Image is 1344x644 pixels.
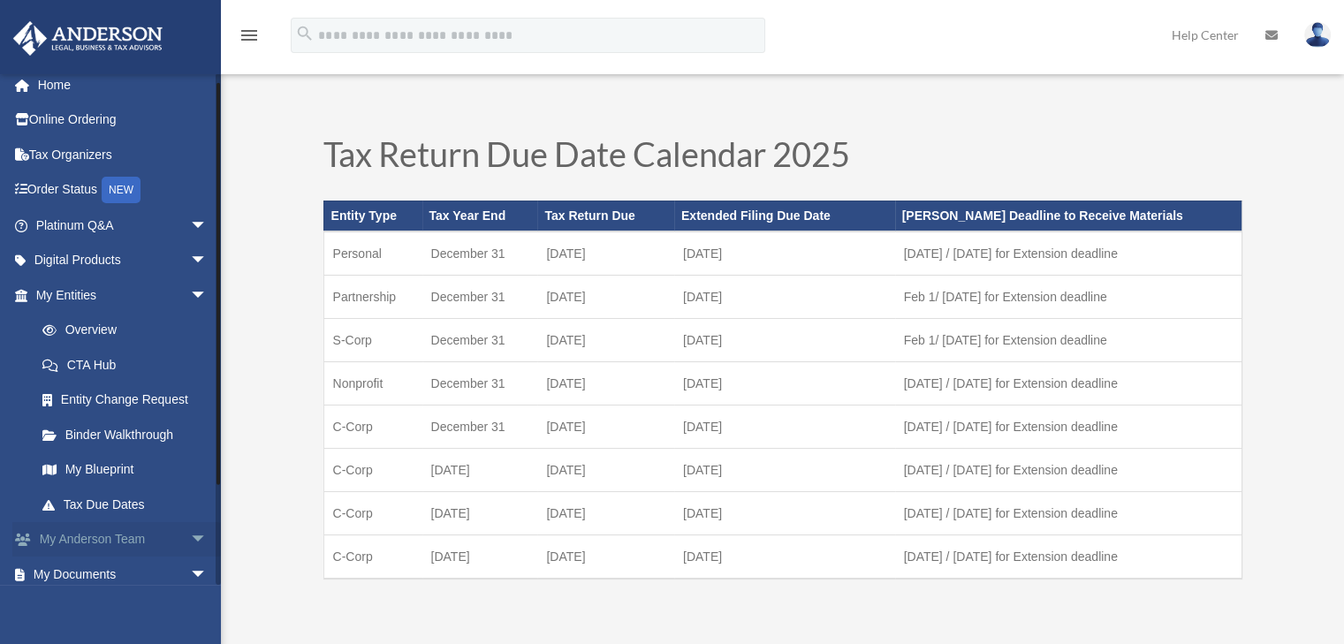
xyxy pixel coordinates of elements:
[895,275,1241,318] td: Feb 1/ [DATE] for Extension deadline
[323,318,422,361] td: S-Corp
[674,534,895,579] td: [DATE]
[422,231,538,276] td: December 31
[12,557,234,592] a: My Documentsarrow_drop_down
[674,231,895,276] td: [DATE]
[422,491,538,534] td: [DATE]
[239,31,260,46] a: menu
[422,201,538,231] th: Tax Year End
[323,231,422,276] td: Personal
[323,137,1242,179] h1: Tax Return Due Date Calendar 2025
[674,361,895,405] td: [DATE]
[537,361,674,405] td: [DATE]
[674,275,895,318] td: [DATE]
[895,491,1241,534] td: [DATE] / [DATE] for Extension deadline
[25,452,234,488] a: My Blueprint
[537,275,674,318] td: [DATE]
[102,177,140,203] div: NEW
[895,534,1241,579] td: [DATE] / [DATE] for Extension deadline
[895,231,1241,276] td: [DATE] / [DATE] for Extension deadline
[422,318,538,361] td: December 31
[12,102,234,138] a: Online Ordering
[895,201,1241,231] th: [PERSON_NAME] Deadline to Receive Materials
[25,313,234,348] a: Overview
[190,277,225,314] span: arrow_drop_down
[25,383,234,418] a: Entity Change Request
[12,137,234,172] a: Tax Organizers
[8,21,168,56] img: Anderson Advisors Platinum Portal
[422,405,538,448] td: December 31
[323,448,422,491] td: C-Corp
[323,275,422,318] td: Partnership
[895,448,1241,491] td: [DATE] / [DATE] for Extension deadline
[537,491,674,534] td: [DATE]
[674,201,895,231] th: Extended Filing Due Date
[12,172,234,208] a: Order StatusNEW
[1304,22,1331,48] img: User Pic
[190,522,225,558] span: arrow_drop_down
[295,24,315,43] i: search
[422,361,538,405] td: December 31
[323,361,422,405] td: Nonprofit
[537,318,674,361] td: [DATE]
[323,534,422,579] td: C-Corp
[12,277,234,313] a: My Entitiesarrow_drop_down
[190,557,225,593] span: arrow_drop_down
[12,243,234,278] a: Digital Productsarrow_drop_down
[422,275,538,318] td: December 31
[323,201,422,231] th: Entity Type
[537,448,674,491] td: [DATE]
[12,67,234,102] a: Home
[25,417,234,452] a: Binder Walkthrough
[25,347,234,383] a: CTA Hub
[895,405,1241,448] td: [DATE] / [DATE] for Extension deadline
[323,405,422,448] td: C-Corp
[537,201,674,231] th: Tax Return Due
[12,208,234,243] a: Platinum Q&Aarrow_drop_down
[537,231,674,276] td: [DATE]
[537,405,674,448] td: [DATE]
[422,534,538,579] td: [DATE]
[674,318,895,361] td: [DATE]
[674,491,895,534] td: [DATE]
[537,534,674,579] td: [DATE]
[674,405,895,448] td: [DATE]
[895,361,1241,405] td: [DATE] / [DATE] for Extension deadline
[190,243,225,279] span: arrow_drop_down
[422,448,538,491] td: [DATE]
[895,318,1241,361] td: Feb 1/ [DATE] for Extension deadline
[12,522,234,557] a: My Anderson Teamarrow_drop_down
[323,491,422,534] td: C-Corp
[674,448,895,491] td: [DATE]
[25,487,225,522] a: Tax Due Dates
[239,25,260,46] i: menu
[190,208,225,244] span: arrow_drop_down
